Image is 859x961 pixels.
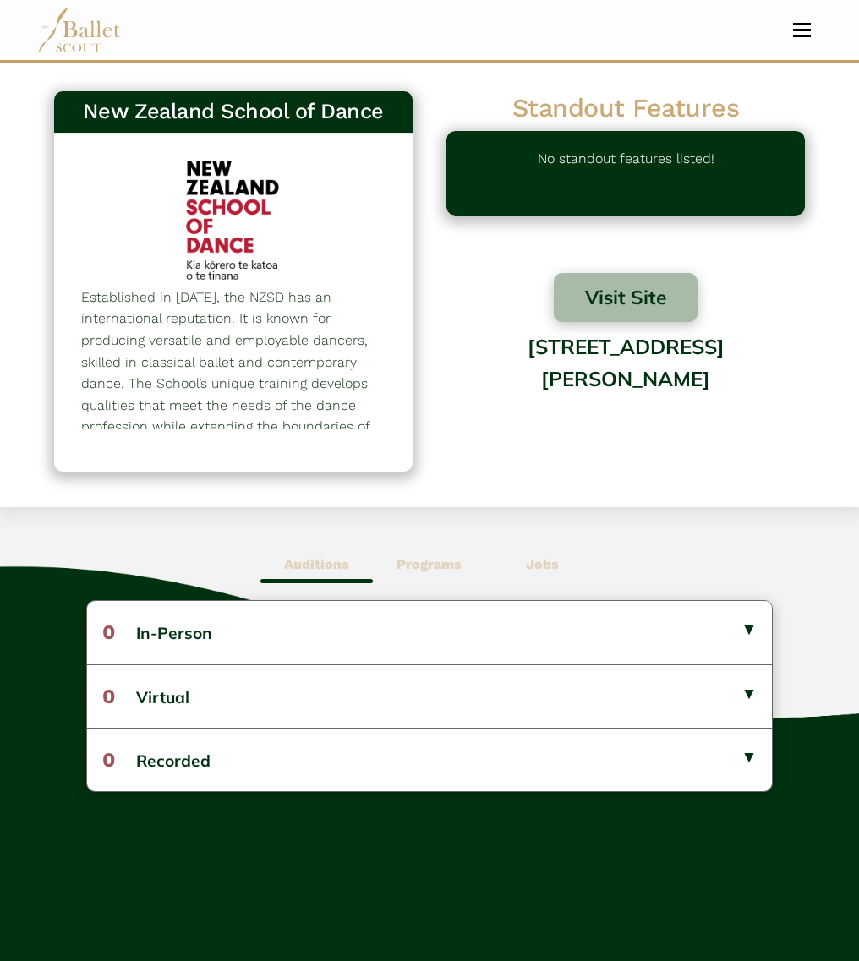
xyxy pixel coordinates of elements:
b: Jobs [526,556,559,572]
button: Toggle navigation [782,22,822,38]
b: Auditions [284,556,349,572]
span: 0 [102,748,115,772]
button: 0Virtual [87,664,773,728]
b: Programs [397,556,462,572]
span: 0 [102,620,115,644]
p: No standout features listed! [538,148,714,199]
button: 0In-Person [87,601,773,663]
h2: Standout Features [446,91,805,124]
div: [STREET_ADDRESS][PERSON_NAME] [446,322,805,455]
button: Visit Site [554,273,698,322]
span: 0 [102,685,115,708]
h3: New Zealand School of Dance [68,98,399,126]
p: Established in [DATE], the NZSD has an international reputation. It is known for producing versat... [81,287,386,460]
button: 0Recorded [87,728,773,791]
